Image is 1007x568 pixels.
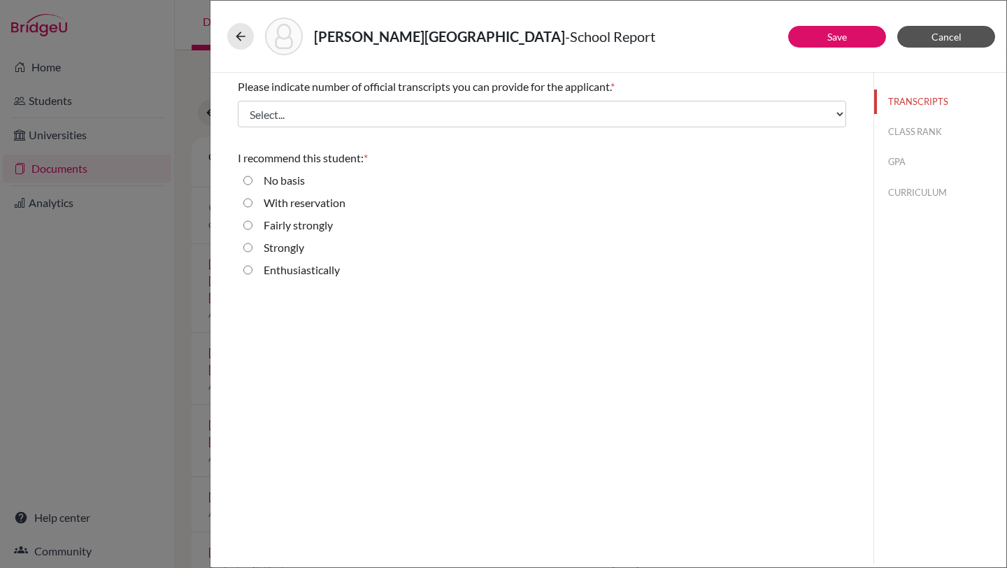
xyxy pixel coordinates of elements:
button: CURRICULUM [874,180,1006,205]
label: No basis [264,172,305,189]
span: I recommend this student: [238,151,364,164]
label: Strongly [264,239,304,256]
label: With reservation [264,194,345,211]
strong: [PERSON_NAME][GEOGRAPHIC_DATA] [314,28,565,45]
label: Fairly strongly [264,217,333,234]
span: Please indicate number of official transcripts you can provide for the applicant. [238,80,610,93]
button: TRANSCRIPTS [874,90,1006,114]
span: - School Report [565,28,655,45]
label: Enthusiastically [264,262,340,278]
button: CLASS RANK [874,120,1006,144]
button: GPA [874,150,1006,174]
